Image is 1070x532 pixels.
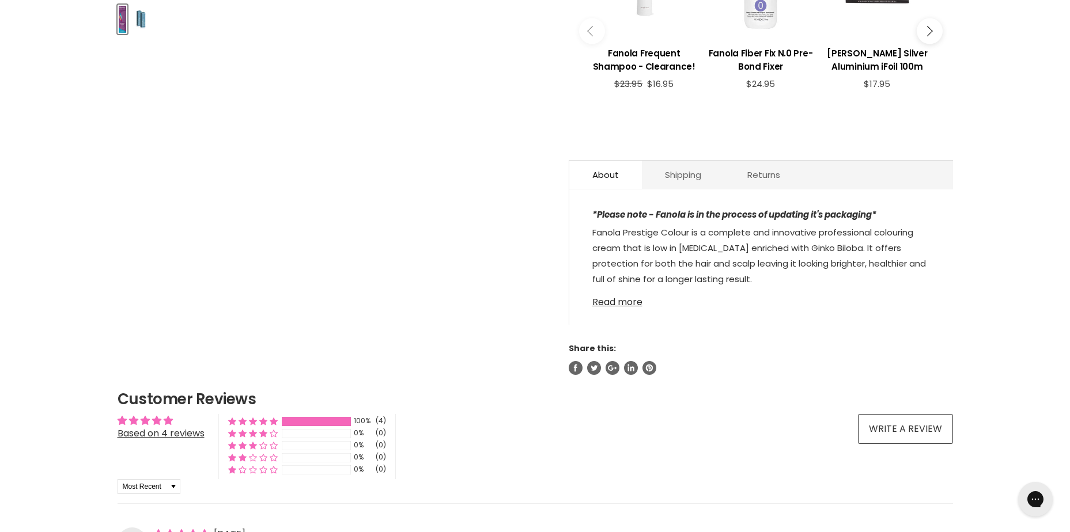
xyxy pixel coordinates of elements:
[116,1,550,34] div: Product thumbnails
[592,289,930,307] p: Key Benefits:
[592,208,876,221] strong: *Please note - Fanola is in the process of updating it's packaging*
[228,416,278,426] div: 100% (4) reviews with 5 star rating
[592,38,697,79] a: View product:Fanola Frequent Shampoo - Clearance!
[118,414,205,427] div: Average rating is 5.00 stars
[119,6,126,33] img: Fanola Color
[569,343,616,354] span: Share this:
[118,5,127,34] button: Fanola Color
[746,78,775,90] span: $24.95
[118,427,205,440] a: Based on 4 reviews
[864,78,890,90] span: $17.95
[1012,478,1058,520] iframe: Gorgias live chat messenger
[858,414,953,444] a: Write a review
[592,290,930,307] a: Read more
[825,47,929,73] h3: [PERSON_NAME] Silver Aluminium iFoil 100m
[569,343,953,374] aside: Share this:
[724,161,803,189] a: Returns
[131,5,151,34] button: Fanola Color
[825,38,929,79] a: View product:Robert de Soto Silver Aluminium iFoil 100m
[118,389,953,409] h2: Customer Reviews
[376,416,386,426] div: (4)
[642,161,724,189] a: Shipping
[708,38,813,79] a: View product:Fanola Fiber Fix N.0 Pre-Bond Fixer
[708,47,813,73] h3: Fanola Fiber Fix N.0 Pre-Bond Fixer
[354,416,372,426] div: 100%
[592,47,697,73] h3: Fanola Frequent Shampoo - Clearance!
[592,225,930,289] p: Fanola Prestige Colour is a complete and innovative professional colouring cream that is low in [...
[614,78,642,90] span: $23.95
[647,78,674,90] span: $16.95
[132,6,150,33] img: Fanola Color
[118,479,180,494] select: Sort dropdown
[569,161,642,189] a: About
